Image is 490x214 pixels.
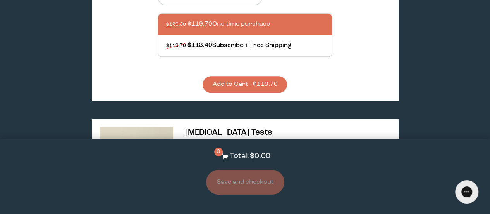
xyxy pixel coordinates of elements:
[100,127,173,201] img: thumbnail image
[230,151,270,162] p: Total: $0.00
[451,177,482,206] iframe: Gorgias live chat messenger
[206,170,284,195] button: Save and checkout
[203,76,287,93] button: Add to Cart - $119.70
[214,148,223,156] span: 0
[185,129,272,137] span: [MEDICAL_DATA] Tests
